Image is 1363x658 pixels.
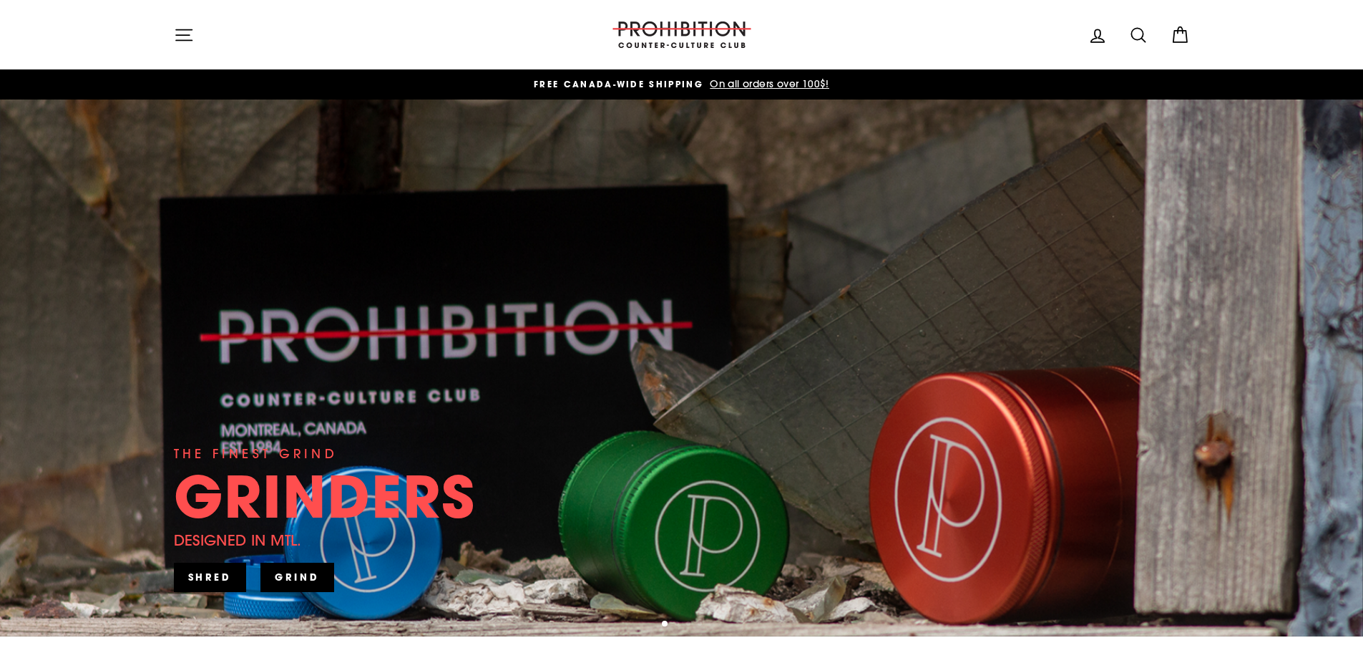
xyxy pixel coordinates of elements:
[174,468,476,525] div: GRINDERS
[174,528,302,552] div: DESIGNED IN MTL.
[686,621,693,629] button: 3
[177,77,1186,92] a: FREE CANADA-WIDE SHIPPING On all orders over 100$!
[706,77,829,90] span: On all orders over 100$!
[260,563,334,591] a: GRIND
[174,563,247,591] a: SHRED
[698,621,705,629] button: 4
[662,621,669,628] button: 1
[534,78,703,90] span: FREE CANADA-WIDE SHIPPING
[675,621,682,629] button: 2
[174,444,338,464] div: THE FINEST GRIND
[610,21,753,48] img: PROHIBITION COUNTER-CULTURE CLUB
